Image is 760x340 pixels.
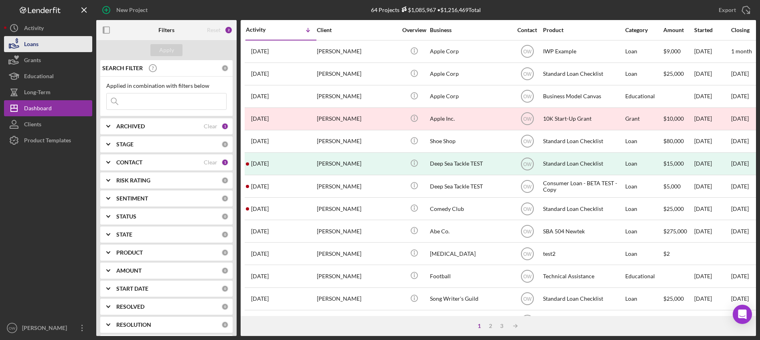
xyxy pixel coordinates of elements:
[625,221,663,242] div: Loan
[625,27,663,33] div: Category
[246,26,281,33] div: Activity
[317,153,397,174] div: [PERSON_NAME]
[663,295,684,302] span: $25,000
[694,63,730,85] div: [DATE]
[543,108,623,130] div: 10K Start-Up Grant
[221,321,229,328] div: 0
[221,285,229,292] div: 0
[430,86,510,107] div: Apple Corp
[150,44,182,56] button: Apply
[96,2,156,18] button: New Project
[4,20,92,36] button: Activity
[430,41,510,62] div: Apple Corp
[731,183,749,190] time: [DATE]
[4,116,92,132] button: Clients
[317,41,397,62] div: [PERSON_NAME]
[625,86,663,107] div: Educational
[4,100,92,116] button: Dashboard
[523,251,531,257] text: OW
[694,131,730,152] div: [DATE]
[430,131,510,152] div: Shoe Shop
[24,36,39,54] div: Loans
[317,243,397,264] div: [PERSON_NAME]
[663,27,693,33] div: Amount
[159,44,174,56] div: Apply
[523,296,531,302] text: OW
[625,153,663,174] div: Loan
[4,36,92,52] button: Loans
[221,65,229,72] div: 0
[512,27,542,33] div: Contact
[731,70,749,77] time: [DATE]
[731,295,749,302] time: [DATE]
[317,176,397,197] div: [PERSON_NAME]
[694,41,730,62] div: [DATE]
[523,161,531,167] text: OW
[731,228,749,235] time: [DATE]
[731,160,749,167] div: [DATE]
[116,304,144,310] b: RESOLVED
[9,326,16,330] text: OW
[4,132,92,148] a: Product Templates
[625,243,663,264] div: Loan
[731,273,749,279] time: [DATE]
[251,48,269,55] time: 2025-09-18 18:29
[523,229,531,234] text: OW
[116,285,148,292] b: START DATE
[317,265,397,287] div: [PERSON_NAME]
[317,63,397,85] div: [PERSON_NAME]
[251,206,269,212] time: 2024-11-18 20:45
[221,303,229,310] div: 0
[430,198,510,219] div: Comedy Club
[543,221,623,242] div: SBA 504 Newtek
[4,52,92,68] button: Grants
[158,27,174,33] b: Filters
[317,288,397,310] div: [PERSON_NAME]
[399,27,429,33] div: Overview
[24,100,52,118] div: Dashboard
[731,138,749,144] time: [DATE]
[694,27,730,33] div: Started
[251,71,269,77] time: 2025-08-21 21:03
[625,41,663,62] div: Loan
[430,108,510,130] div: Apple Inc.
[663,250,670,257] span: $2
[663,63,693,85] div: $25,000
[371,6,481,13] div: 64 Projects • $1,216,469 Total
[204,159,217,166] div: Clear
[694,221,730,242] div: [DATE]
[523,184,531,189] text: OW
[251,273,269,279] time: 2024-03-04 22:16
[485,323,496,329] div: 2
[694,288,730,310] div: [DATE]
[317,27,397,33] div: Client
[430,153,510,174] div: Deep Sea Tackle TEST
[625,176,663,197] div: Loan
[317,221,397,242] div: [PERSON_NAME]
[204,123,217,130] div: Clear
[663,183,681,190] span: $5,000
[663,198,693,219] div: $25,000
[221,123,229,130] div: 1
[474,323,485,329] div: 1
[731,115,749,122] time: [DATE]
[399,6,436,13] div: $1,085,967
[625,198,663,219] div: Loan
[317,86,397,107] div: [PERSON_NAME]
[543,86,623,107] div: Business Model Canvas
[317,131,397,152] div: [PERSON_NAME]
[116,177,150,184] b: RISK RATING
[251,115,269,122] time: 2025-06-23 15:10
[625,311,663,332] div: Loan
[116,2,148,18] div: New Project
[317,108,397,130] div: [PERSON_NAME]
[221,267,229,274] div: 0
[543,265,623,287] div: Technical Assistance
[4,320,92,336] button: OW[PERSON_NAME]
[523,94,531,99] text: OW
[106,83,227,89] div: Applied in combination with filters below
[543,288,623,310] div: Standard Loan Checklist
[543,63,623,85] div: Standard Loan Checklist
